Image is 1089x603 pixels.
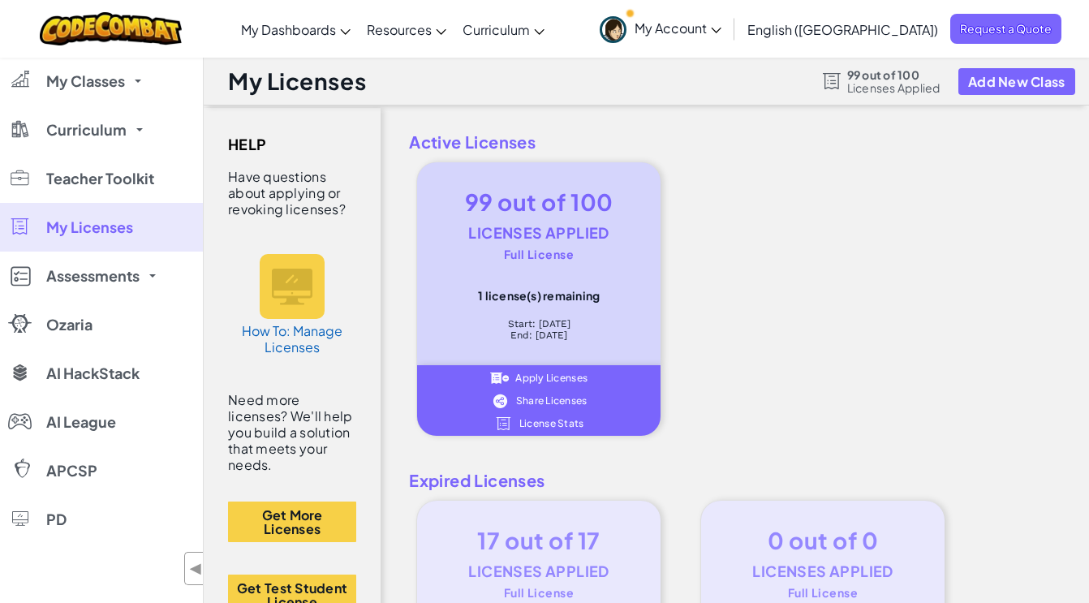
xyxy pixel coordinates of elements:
div: 99 out of 100 [441,187,636,218]
span: English ([GEOGRAPHIC_DATA]) [747,21,938,38]
div: 0 out of 0 [725,525,920,556]
span: Resources [367,21,432,38]
a: My Dashboards [233,7,359,51]
span: Assessments [46,269,140,283]
span: Licenses Applied [847,81,940,94]
img: avatar [600,16,626,43]
div: Full License [441,587,636,598]
a: My Account [592,3,730,54]
div: Full License [725,587,920,598]
h5: How To: Manage Licenses [239,323,345,355]
span: Active Licenses [397,130,1073,154]
span: My Classes [46,74,125,88]
div: Full License [441,248,636,260]
span: ◀ [189,557,203,580]
span: Ozaria [46,317,93,332]
div: Licenses Applied [441,556,636,587]
div: Start: [DATE] [441,318,636,329]
span: Curriculum [463,21,530,38]
a: Resources [359,7,454,51]
div: Need more licenses? We'll help you build a solution that meets your needs. [228,392,356,473]
a: Request a Quote [950,14,1061,44]
span: Expired Licenses [397,468,1073,493]
img: IconLicense_White.svg [494,416,513,431]
div: 17 out of 17 [441,525,636,556]
button: Get More Licenses [228,502,356,542]
span: Apply Licenses [515,373,588,383]
span: Curriculum [46,123,127,137]
img: IconApplyLicenses_White.svg [490,371,509,385]
img: IconShare_White.svg [491,394,510,408]
span: Teacher Toolkit [46,171,154,186]
button: Add New Class [958,68,1075,95]
a: English ([GEOGRAPHIC_DATA]) [739,7,946,51]
span: License Stats [519,419,584,429]
span: My Licenses [46,220,133,235]
div: Licenses Applied [441,218,636,248]
a: How To: Manage Licenses [231,238,353,372]
span: AI HackStack [46,366,140,381]
a: Curriculum [454,7,553,51]
div: Have questions about applying or revoking licenses? [228,169,356,218]
span: My Dashboards [241,21,336,38]
span: Share Licenses [516,396,588,406]
h1: My Licenses [228,66,366,97]
span: 99 out of 100 [847,68,940,81]
span: AI League [46,415,116,429]
div: 1 license(s) remaining [441,289,636,302]
div: Licenses Applied [725,556,920,587]
div: End: [DATE] [441,329,636,341]
span: Help [228,132,267,157]
span: My Account [635,19,721,37]
img: CodeCombat logo [40,12,182,45]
